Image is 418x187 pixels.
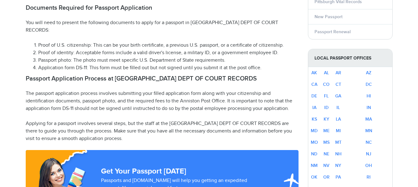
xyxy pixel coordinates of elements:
a: NV [323,163,329,168]
a: CO [323,82,330,87]
a: AZ [366,70,371,75]
a: KS [312,117,317,122]
a: LA [336,117,341,122]
a: ME [323,128,330,133]
a: OK [311,174,317,180]
li: Application form DS-11: This form must be filled out but not signed until you submit it at the po... [38,64,299,72]
a: MO [311,140,318,145]
a: OR [323,174,330,180]
a: HI [367,93,371,99]
a: MA [365,117,372,122]
p: Applying for a passport involves several steps, but the staff at the [GEOGRAPHIC_DATA] DEPT OF CO... [26,120,299,143]
a: OH [365,163,372,168]
li: Proof of U.S. citizenship: This can be your birth certificate, a previous U.S. passport, or a cer... [38,42,299,49]
a: FL [324,93,329,99]
a: NJ [366,151,371,157]
a: NC [366,140,372,145]
a: RI [367,174,371,180]
a: NY [335,163,341,168]
a: AL [324,70,329,75]
strong: Local Passport Offices [308,49,392,67]
a: ID [324,105,329,110]
a: AK [311,70,317,75]
a: MI [336,128,341,133]
a: NE [324,151,329,157]
a: IN [367,105,371,110]
a: NH [335,151,341,157]
li: Passport photo: The photo must meet specific U.S. Department of State requirements. [38,57,299,64]
h2: Documents Required for Passport Application [26,4,299,12]
a: MN [365,128,372,133]
a: KY [324,117,329,122]
a: NM [311,163,318,168]
li: Proof of identity: Acceptable forms include a valid driver's license, a military ID, or a governm... [38,49,299,57]
a: New Passport [315,14,342,19]
a: ND [311,151,317,157]
a: PA [336,174,341,180]
p: You will need to present the following documents to apply for a passport in [GEOGRAPHIC_DATA] DEP... [26,19,299,34]
a: MS [323,140,330,145]
a: CA [311,82,317,87]
a: IA [312,105,316,110]
a: DE [311,93,317,99]
a: MT [335,140,341,145]
a: MD [311,128,318,133]
h2: Passport Application Process at [GEOGRAPHIC_DATA] DEPT OF COURT RECORDS [26,75,299,82]
a: IL [336,105,340,110]
a: AR [336,70,341,75]
strong: Get Your Passport [DATE] [101,167,186,176]
p: The passport application process involves submitting your filled application form along with your... [26,90,299,112]
a: CT [336,82,341,87]
a: Passport Renewal [315,29,351,34]
a: GA [335,93,341,99]
a: DC [366,82,372,87]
